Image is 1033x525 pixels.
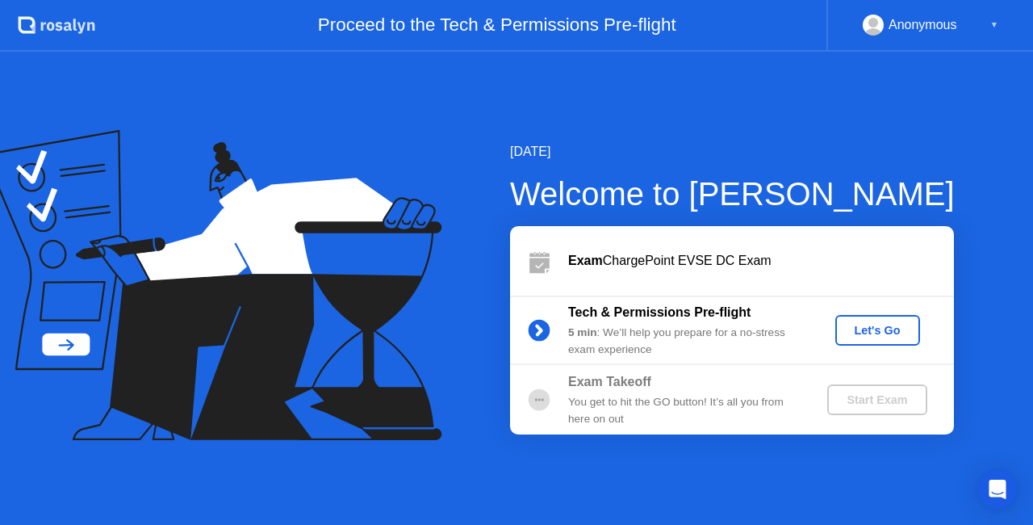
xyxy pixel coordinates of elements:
div: ▼ [990,15,998,36]
div: Welcome to [PERSON_NAME] [510,170,955,218]
button: Let's Go [835,315,920,346]
b: Exam Takeoff [568,375,651,388]
div: Open Intercom Messenger [978,470,1017,509]
div: Start Exam [834,393,920,406]
button: Start Exam [827,384,926,415]
b: Tech & Permissions Pre-flight [568,305,751,319]
div: Let's Go [842,324,914,337]
div: ChargePoint EVSE DC Exam [568,251,954,271]
div: Anonymous [889,15,957,36]
div: [DATE] [510,142,955,162]
b: 5 min [568,326,597,338]
b: Exam [568,254,603,267]
div: You get to hit the GO button! It’s all you from here on out [568,394,801,427]
div: : We’ll help you prepare for a no-stress exam experience [568,325,801,358]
